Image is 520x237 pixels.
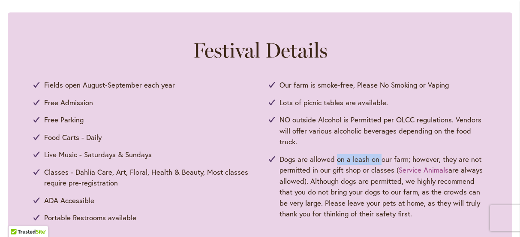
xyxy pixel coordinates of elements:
span: Live Music - Saturdays & Sundays [44,149,152,160]
span: Lots of picnic tables are available. [280,97,388,108]
span: Classes - Dahlia Care, Art, Floral, Health & Beauty, Most classes require pre-registration [44,167,252,188]
a: Service Animals [399,165,448,175]
span: Free Parking [44,114,84,125]
h2: Festival Details [33,38,487,62]
span: Dogs are allowed on a leash on our farm; however, they are not permitted in our gift shop or clas... [280,154,487,219]
span: Food Carts - Daily [44,132,102,143]
span: ADA Accessible [44,195,94,206]
span: Free Admission [44,97,93,108]
span: Fields open August-September each year [44,79,175,91]
span: NO outside Alcohol is Permitted per OLCC regulations. Vendors will offer various alcoholic bevera... [280,114,487,147]
span: Our farm is smoke-free, Please No Smoking or Vaping [280,79,449,91]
